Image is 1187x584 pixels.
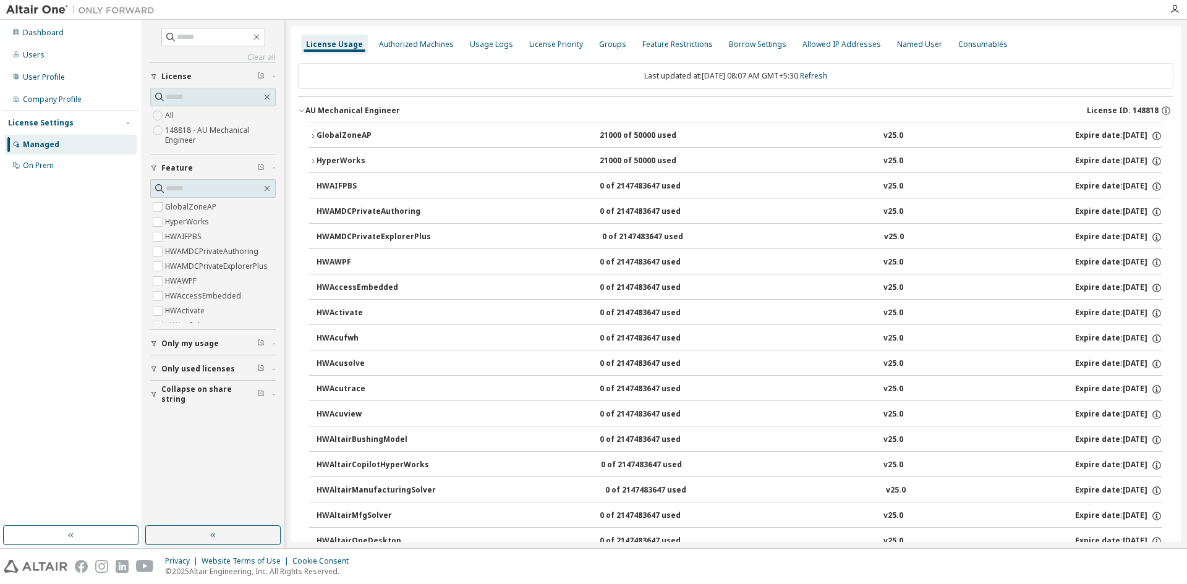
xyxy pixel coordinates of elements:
[317,376,1162,403] button: HWAcutrace0 of 2147483647 usedv25.0Expire date:[DATE]
[317,173,1162,200] button: HWAIFPBS0 of 2147483647 usedv25.0Expire date:[DATE]
[317,325,1162,352] button: HWAcufwh0 of 2147483647 usedv25.0Expire date:[DATE]
[317,232,431,243] div: HWAMDCPrivateExplorerPlus
[1075,460,1162,471] div: Expire date: [DATE]
[883,358,903,370] div: v25.0
[95,560,108,573] img: instagram.svg
[802,40,881,49] div: Allowed IP Addresses
[1075,156,1162,167] div: Expire date: [DATE]
[600,510,711,522] div: 0 of 2147483647 used
[1087,106,1159,116] span: License ID: 148818
[298,97,1173,124] button: AU Mechanical EngineerLicense ID: 148818
[317,528,1162,555] button: HWAltairOneDesktop0 of 2147483647 usedv25.0Expire date:[DATE]
[600,384,711,395] div: 0 of 2147483647 used
[165,556,202,566] div: Privacy
[317,536,428,547] div: HWAltairOneDesktop
[161,72,192,82] span: License
[883,282,903,294] div: v25.0
[306,40,363,49] div: License Usage
[165,229,204,244] label: HWAIFPBS
[958,40,1008,49] div: Consumables
[150,330,276,357] button: Only my usage
[23,161,54,171] div: On Prem
[1075,510,1162,522] div: Expire date: [DATE]
[317,333,428,344] div: HWAcufwh
[600,181,711,192] div: 0 of 2147483647 used
[317,300,1162,327] button: HWActivate0 of 2147483647 usedv25.0Expire date:[DATE]
[309,148,1162,175] button: HyperWorks21000 of 50000 usedv25.0Expire date:[DATE]
[600,536,711,547] div: 0 of 2147483647 used
[317,477,1162,504] button: HWAltairManufacturingSolver0 of 2147483647 usedv25.0Expire date:[DATE]
[165,259,270,274] label: HWAMDCPrivateExplorerPlus
[317,434,428,446] div: HWAltairBushingModel
[23,95,82,104] div: Company Profile
[165,289,244,303] label: HWAccessEmbedded
[257,163,265,173] span: Clear filter
[600,434,711,446] div: 0 of 2147483647 used
[165,200,219,214] label: GlobalZoneAP
[317,401,1162,428] button: HWAcuview0 of 2147483647 usedv25.0Expire date:[DATE]
[317,426,1162,454] button: HWAltairBushingModel0 of 2147483647 usedv25.0Expire date:[DATE]
[605,485,717,496] div: 0 of 2147483647 used
[883,206,903,218] div: v25.0
[317,274,1162,302] button: HWAccessEmbedded0 of 2147483647 usedv25.0Expire date:[DATE]
[800,70,827,81] a: Refresh
[883,384,903,395] div: v25.0
[883,460,903,471] div: v25.0
[161,384,257,404] span: Collapse on share string
[600,156,711,167] div: 21000 of 50000 used
[1075,409,1162,420] div: Expire date: [DATE]
[317,358,428,370] div: HWAcusolve
[161,364,235,374] span: Only used licenses
[1075,282,1162,294] div: Expire date: [DATE]
[1075,384,1162,395] div: Expire date: [DATE]
[601,460,712,471] div: 0 of 2147483647 used
[1075,206,1162,218] div: Expire date: [DATE]
[883,308,903,319] div: v25.0
[116,560,129,573] img: linkedin.svg
[883,409,903,420] div: v25.0
[317,460,429,471] div: HWAltairCopilotHyperWorks
[602,232,713,243] div: 0 of 2147483647 used
[161,339,219,349] span: Only my usage
[202,556,292,566] div: Website Terms of Use
[599,40,626,49] div: Groups
[257,339,265,349] span: Clear filter
[1075,358,1162,370] div: Expire date: [DATE]
[23,72,65,82] div: User Profile
[317,502,1162,530] button: HWAltairMfgSolver0 of 2147483647 usedv25.0Expire date:[DATE]
[1075,257,1162,268] div: Expire date: [DATE]
[165,274,199,289] label: HWAWPF
[600,333,711,344] div: 0 of 2147483647 used
[317,485,436,496] div: HWAltairManufacturingSolver
[317,282,428,294] div: HWAccessEmbedded
[886,485,906,496] div: v25.0
[600,130,711,142] div: 21000 of 50000 used
[23,140,59,150] div: Managed
[23,50,45,60] div: Users
[883,536,903,547] div: v25.0
[317,257,428,268] div: HWAWPF
[883,156,903,167] div: v25.0
[161,163,193,173] span: Feature
[317,130,428,142] div: GlobalZoneAP
[1075,181,1162,192] div: Expire date: [DATE]
[317,224,1162,251] button: HWAMDCPrivateExplorerPlus0 of 2147483647 usedv25.0Expire date:[DATE]
[165,318,205,333] label: HWAcufwh
[317,181,428,192] div: HWAIFPBS
[897,40,942,49] div: Named User
[317,452,1162,479] button: HWAltairCopilotHyperWorks0 of 2147483647 usedv25.0Expire date:[DATE]
[150,53,276,62] a: Clear all
[165,123,276,148] label: 148818 - AU Mechanical Engineer
[883,333,903,344] div: v25.0
[23,28,64,38] div: Dashboard
[165,566,356,577] p: © 2025 Altair Engineering, Inc. All Rights Reserved.
[1075,333,1162,344] div: Expire date: [DATE]
[729,40,786,49] div: Borrow Settings
[257,389,265,399] span: Clear filter
[136,560,154,573] img: youtube.svg
[298,63,1173,89] div: Last updated at: [DATE] 08:07 AM GMT+5:30
[600,206,711,218] div: 0 of 2147483647 used
[883,434,903,446] div: v25.0
[75,560,88,573] img: facebook.svg
[1075,536,1162,547] div: Expire date: [DATE]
